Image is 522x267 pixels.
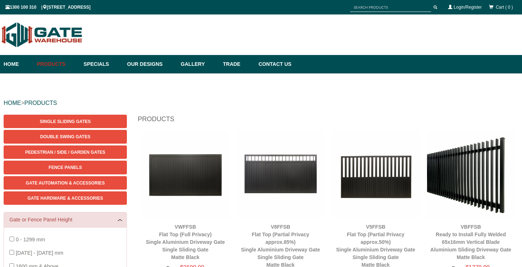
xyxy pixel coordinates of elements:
[219,55,255,73] a: Trade
[237,131,325,219] img: V8FFSB - Flat Top (Partial Privacy approx.85%) - Single Aluminium Driveway Gate - Single Sliding ...
[40,134,90,139] span: Double Swing Gates
[430,224,511,260] a: VBFFSBReady to Install Fully Welded 65x16mm Vertical BladeAluminium Sliding Driveway GateMatte Black
[4,161,127,174] a: Fence Panels
[454,5,482,10] a: Login/Register
[33,55,80,73] a: Products
[4,100,21,106] a: HOME
[4,55,33,73] a: Home
[4,191,127,205] a: Gate Hardware & Accessories
[4,176,127,190] a: Gate Automation & Accessories
[255,55,291,73] a: Contact Us
[138,115,518,127] h1: Products
[26,181,105,186] span: Gate Automation & Accessories
[49,165,82,170] span: Fence Panels
[16,250,63,256] span: [DATE] - [DATE] mm
[4,92,518,115] div: >
[146,224,225,260] a: VWFFSBFlat Top (Full Privacy)Single Aluminium Driveway GateSingle Sliding GateMatte Black
[28,196,103,201] span: Gate Hardware & Accessories
[16,237,45,242] span: 0 - 1299 mm
[25,150,105,155] span: Pedestrian / Side / Garden Gates
[4,115,127,128] a: Single Sliding Gates
[427,131,515,219] img: VBFFSB - Ready to Install Fully Welded 65x16mm Vertical Blade - Aluminium Sliding Driveway Gate -...
[24,100,57,106] a: PRODUCTS
[124,55,177,73] a: Our Designs
[141,131,229,219] img: VWFFSB - Flat Top (Full Privacy) - Single Aluminium Driveway Gate - Single Sliding Gate - Matte B...
[332,131,420,219] img: V5FFSB - Flat Top (Partial Privacy approx.50%) - Single Aluminium Driveway Gate - Single Sliding ...
[496,5,513,10] span: Cart ( 0 )
[40,119,91,124] span: Single Sliding Gates
[177,55,219,73] a: Gallery
[5,5,91,10] span: 1300 100 310 | [STREET_ADDRESS]
[4,130,127,143] a: Double Swing Gates
[9,216,121,224] a: Gate or Fence Panel Height
[80,55,124,73] a: Specials
[4,145,127,159] a: Pedestrian / Side / Garden Gates
[350,3,431,12] input: SEARCH PRODUCTS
